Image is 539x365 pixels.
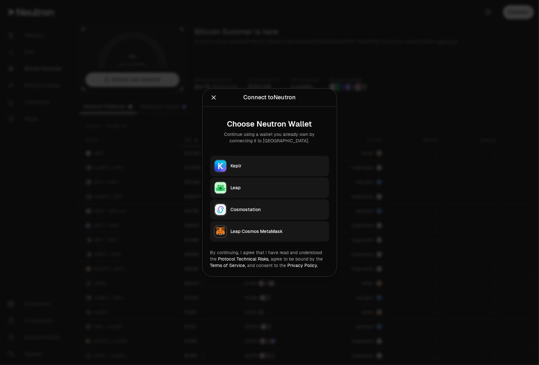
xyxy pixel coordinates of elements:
div: Cosmostation [231,207,325,213]
div: Continue using a wallet you already own by connecting it to [GEOGRAPHIC_DATA]. [215,131,324,144]
div: Choose Neutron Wallet [215,120,324,129]
div: Leap Cosmos MetaMask [231,228,325,235]
a: Terms of Service, [210,263,246,269]
button: Leap Cosmos MetaMaskLeap Cosmos MetaMask [210,221,329,242]
a: Protocol Technical Risks, [218,256,270,262]
a: Privacy Policy. [288,263,318,269]
img: Keplr [215,160,226,172]
div: Leap [231,185,325,191]
img: Cosmostation [215,204,226,216]
img: Leap [215,182,226,194]
div: By continuing, I agree that I have read and understood the agree to be bound by the and consent t... [210,250,329,269]
button: KeplrKeplr [210,156,329,176]
img: Leap Cosmos MetaMask [215,226,226,237]
button: LeapLeap [210,178,329,198]
button: Close [210,93,217,102]
div: Connect to Neutron [243,93,296,102]
button: CosmostationCosmostation [210,200,329,220]
div: Keplr [231,163,325,169]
